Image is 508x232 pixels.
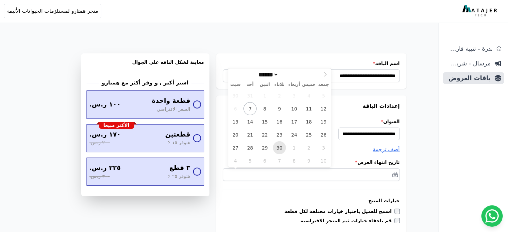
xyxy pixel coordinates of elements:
[273,154,286,167] span: أكتوبر 7, 2025
[258,115,271,128] span: سبتمبر 15, 2025
[243,141,257,154] span: سبتمبر 28, 2025
[273,89,286,102] span: سبتمبر 2, 2025
[258,89,271,102] span: سبتمبر 1, 2025
[223,197,400,204] h3: خيارات المنتج
[272,82,287,87] span: ثلاثاء
[302,115,315,128] span: سبتمبر 18, 2025
[279,71,303,78] input: سنة
[288,154,301,167] span: أكتوبر 8, 2025
[317,141,330,154] span: أكتوبر 3, 2025
[90,173,110,180] span: ٣٠٠ ر.س.
[258,82,272,87] span: اثنين
[302,102,315,115] span: سبتمبر 11, 2025
[288,141,301,154] span: أكتوبر 1, 2025
[243,128,257,141] span: سبتمبر 21, 2025
[258,102,271,115] span: سبتمبر 8, 2025
[243,82,258,87] span: أحد
[165,130,190,140] span: قطعتين
[256,71,279,78] select: شهر
[302,82,316,87] span: خميس
[168,139,190,147] span: هتوفر ١٥ ٪
[317,154,330,167] span: أكتوبر 10, 2025
[302,141,315,154] span: أكتوبر 2, 2025
[243,115,257,128] span: سبتمبر 14, 2025
[302,89,315,102] span: سبتمبر 4, 2025
[223,159,400,166] label: تاريخ انتهاء العرض
[446,73,491,83] span: باقات العروض
[288,102,301,115] span: سبتمبر 10, 2025
[288,115,301,128] span: سبتمبر 17, 2025
[243,154,257,167] span: أكتوبر 5, 2025
[258,154,271,167] span: أكتوبر 6, 2025
[462,5,499,17] img: MatajerTech Logo
[102,79,189,87] h2: اشتر أكثر , و وفر أكثر مع همتارو
[223,102,400,110] h3: إعدادات الباقة
[229,141,242,154] span: سبتمبر 27, 2025
[317,102,330,115] span: سبتمبر 12, 2025
[90,130,121,140] span: ١٧٠ ر.س.
[258,128,271,141] span: سبتمبر 22, 2025
[87,59,204,73] h3: معاينة لشكل الباقه علي الجوال
[228,82,243,87] span: سبت
[223,60,400,67] label: اسم الباقة
[229,89,242,102] span: أغسطس 30, 2025
[301,217,394,224] label: قم باخفاء خيارات ثيم المتجر الافتراضية
[4,4,101,18] button: متجر همتارو لمستلزمات الحيوانات الأليفة
[157,106,190,113] span: السعر الافتراضي
[446,44,493,53] span: ندرة - تنبية قارب علي النفاذ
[243,89,257,102] span: أغسطس 31, 2025
[273,141,286,154] span: سبتمبر 30, 2025
[90,100,121,109] span: ١٠٠ ر.س.
[288,128,301,141] span: سبتمبر 24, 2025
[90,163,121,173] span: ٢٢٥ ر.س.
[288,89,301,102] span: سبتمبر 3, 2025
[243,102,257,115] span: سبتمبر 7, 2025
[317,128,330,141] span: سبتمبر 26, 2025
[273,128,286,141] span: سبتمبر 23, 2025
[99,122,134,129] div: الأكثر مبيعا
[223,118,400,125] label: العنوان
[373,146,400,154] button: أضف ترجمة
[168,173,190,180] span: هتوفر ٢٥ ٪
[7,7,98,15] span: متجر همتارو لمستلزمات الحيوانات الأليفة
[373,146,400,153] span: أضف ترجمة
[302,154,315,167] span: أكتوبر 9, 2025
[273,102,286,115] span: سبتمبر 9, 2025
[287,82,302,87] span: أربعاء
[258,141,271,154] span: سبتمبر 29, 2025
[90,139,110,147] span: ٢٠٠ ر.س.
[229,128,242,141] span: سبتمبر 20, 2025
[273,115,286,128] span: سبتمبر 16, 2025
[317,115,330,128] span: سبتمبر 19, 2025
[317,89,330,102] span: سبتمبر 5, 2025
[152,96,190,106] span: قطعة واحدة
[316,82,331,87] span: جمعة
[302,128,315,141] span: سبتمبر 25, 2025
[229,102,242,115] span: سبتمبر 6, 2025
[169,163,190,173] span: ٣ قطع
[229,115,242,128] span: سبتمبر 13, 2025
[446,59,491,68] span: مرسال - شريط دعاية
[285,208,394,215] label: اسمح للعميل باختيار خيارات مختلفة لكل قطعة
[229,154,242,167] span: أكتوبر 4, 2025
